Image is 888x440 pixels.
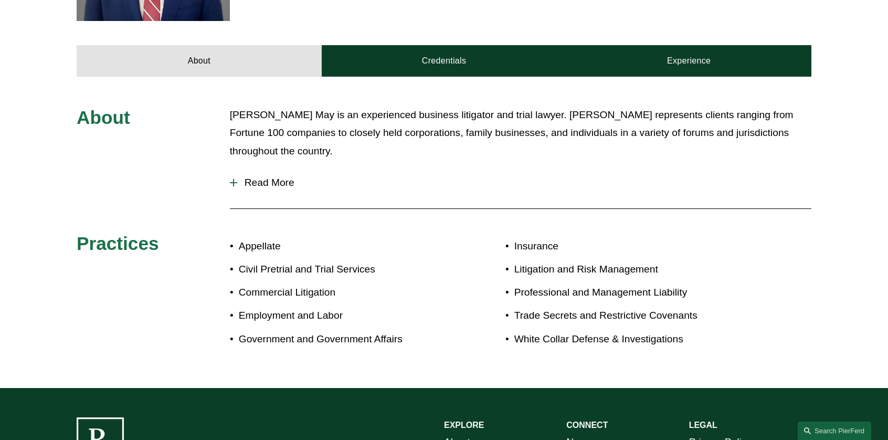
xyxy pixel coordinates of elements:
strong: EXPLORE [444,421,484,429]
p: Appellate [239,237,444,256]
a: About [77,45,322,77]
p: Professional and Management Liability [514,284,750,302]
p: Government and Government Affairs [239,330,444,349]
strong: CONNECT [566,421,608,429]
button: Read More [230,169,811,196]
strong: LEGAL [689,421,717,429]
span: Read More [237,177,811,188]
a: Experience [566,45,811,77]
p: Civil Pretrial and Trial Services [239,260,444,279]
p: [PERSON_NAME] May is an experienced business litigator and trial lawyer. [PERSON_NAME] represents... [230,106,811,161]
a: Search this site [798,422,871,440]
p: Employment and Labor [239,307,444,325]
p: Trade Secrets and Restrictive Covenants [514,307,750,325]
p: White Collar Defense & Investigations [514,330,750,349]
span: About [77,107,130,128]
p: Commercial Litigation [239,284,444,302]
p: Litigation and Risk Management [514,260,750,279]
span: Practices [77,233,159,254]
a: Credentials [322,45,567,77]
p: Insurance [514,237,750,256]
